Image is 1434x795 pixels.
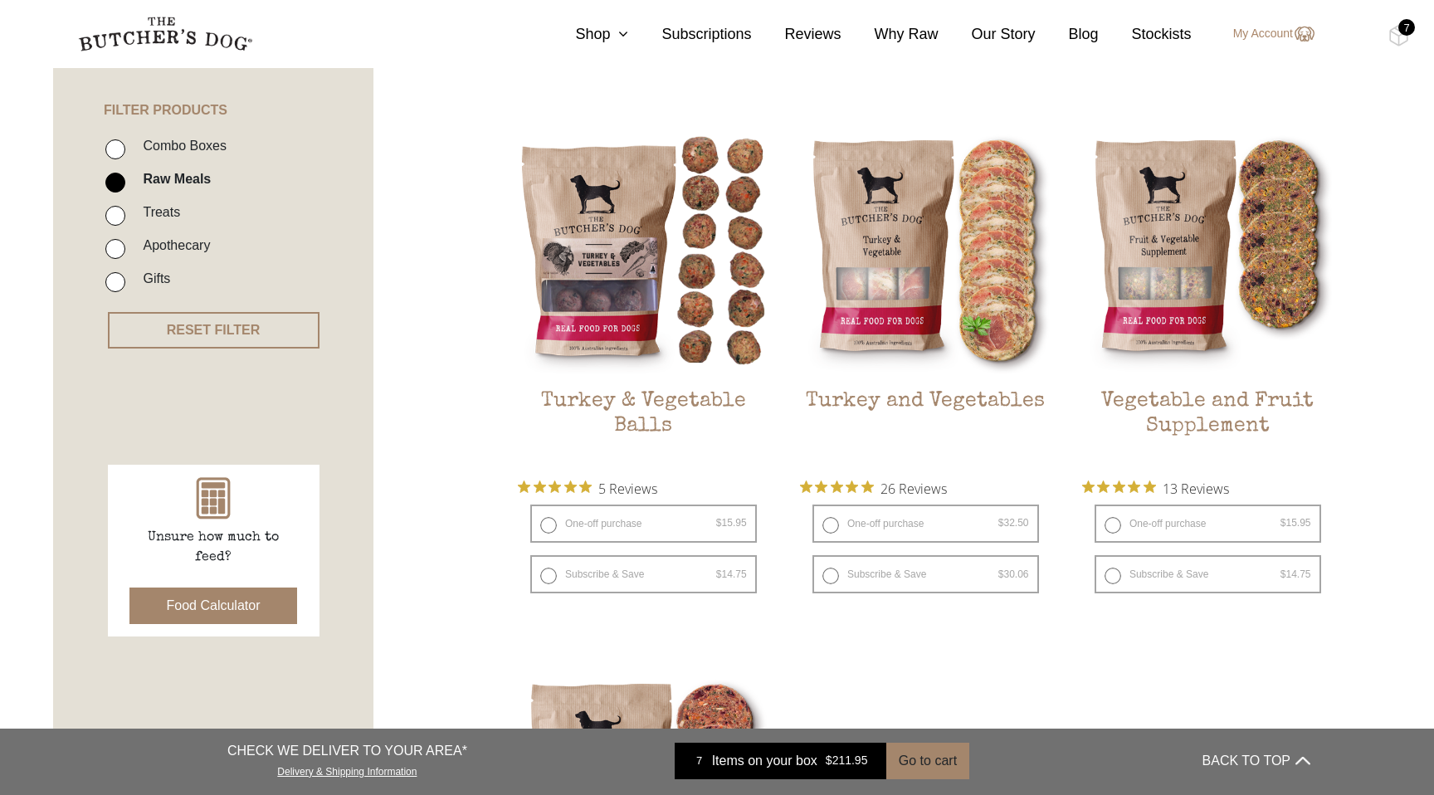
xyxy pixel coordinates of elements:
label: Subscribe & Save [812,555,1039,593]
a: Stockists [1099,23,1192,46]
a: Subscriptions [628,23,751,46]
label: Treats [134,201,180,223]
button: Rated 4.9 out of 5 stars from 13 reviews. Jump to reviews. [1082,476,1229,500]
a: Shop [542,23,628,46]
span: 13 Reviews [1163,476,1229,500]
span: 26 Reviews [880,476,947,500]
span: $ [998,517,1004,529]
p: CHECK WE DELIVER TO YOUR AREA* [227,741,467,761]
label: One-off purchase [1095,505,1321,543]
label: Raw Meals [134,168,211,190]
h4: FILTER PRODUCTS [53,41,373,118]
div: 7 [687,753,712,769]
span: $ [1280,517,1286,529]
a: Reviews [751,23,841,46]
bdi: 14.75 [1280,568,1311,580]
a: Why Raw [841,23,939,46]
a: Turkey and VegetablesTurkey and Vegetables [800,124,1051,467]
span: $ [998,568,1004,580]
button: BACK TO TOP [1202,741,1310,781]
span: $ [716,517,722,529]
label: Combo Boxes [134,134,227,157]
label: Subscribe & Save [530,555,757,593]
h2: Turkey & Vegetable Balls [518,389,769,467]
img: Turkey and Vegetables [800,124,1051,376]
bdi: 32.50 [998,517,1029,529]
span: $ [716,568,722,580]
button: Go to cart [886,743,969,779]
img: TBD_Cart-Full.png [1388,25,1409,46]
label: Subscribe & Save [1095,555,1321,593]
bdi: 15.95 [716,517,747,529]
span: $ [1280,568,1286,580]
h2: Turkey and Vegetables [800,389,1051,467]
bdi: 211.95 [826,754,868,768]
button: Rated 5 out of 5 stars from 5 reviews. Jump to reviews. [518,476,657,500]
a: Blog [1036,23,1099,46]
label: One-off purchase [530,505,757,543]
bdi: 15.95 [1280,517,1311,529]
span: Items on your box [712,751,817,771]
a: My Account [1217,24,1314,44]
button: Food Calculator [129,588,298,624]
span: 5 Reviews [598,476,657,500]
button: Rated 4.9 out of 5 stars from 26 reviews. Jump to reviews. [800,476,947,500]
label: Apothecary [134,234,210,256]
img: Vegetable and Fruit Supplement [1082,124,1334,376]
a: Turkey & Vegetable BallsTurkey & Vegetable Balls [518,124,769,467]
a: Delivery & Shipping Information [277,762,417,778]
a: Vegetable and Fruit SupplementVegetable and Fruit Supplement [1082,124,1334,467]
p: Unsure how much to feed? [130,528,296,568]
h2: Vegetable and Fruit Supplement [1082,389,1334,467]
label: One-off purchase [812,505,1039,543]
div: 7 [1398,19,1415,36]
label: Gifts [134,267,170,290]
a: Our Story [939,23,1036,46]
bdi: 14.75 [716,568,747,580]
img: Turkey & Vegetable Balls [518,124,769,376]
span: $ [826,754,832,768]
bdi: 30.06 [998,568,1029,580]
a: 7 Items on your box $211.95 [675,743,886,779]
button: RESET FILTER [108,312,319,349]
